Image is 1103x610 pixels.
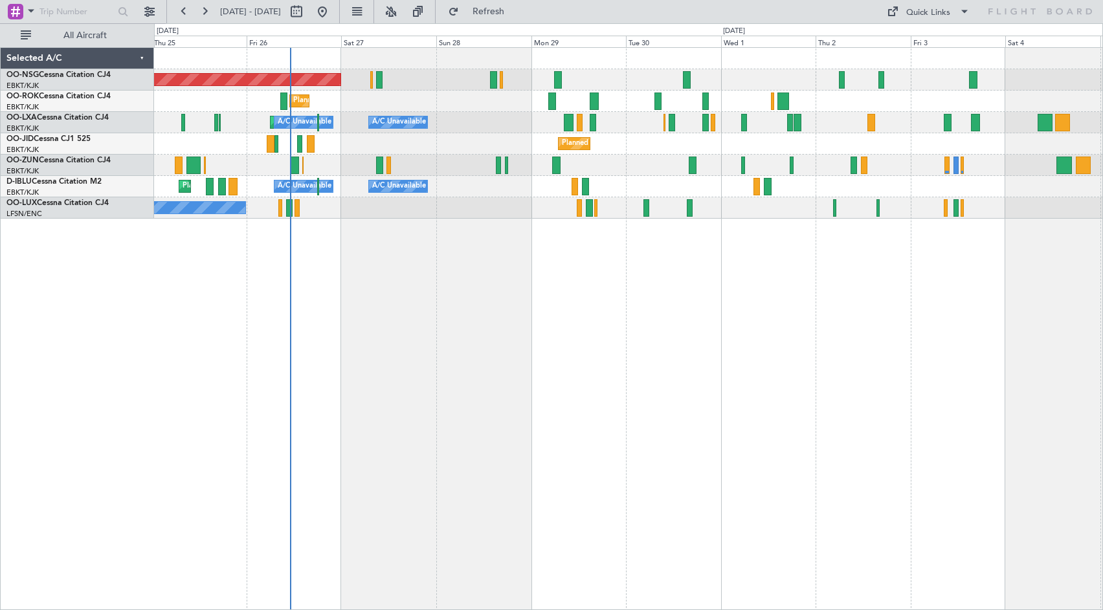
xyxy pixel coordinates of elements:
[6,209,42,219] a: LFSN/ENC
[6,71,39,79] span: OO-NSG
[157,26,179,37] div: [DATE]
[880,1,976,22] button: Quick Links
[372,113,426,132] div: A/C Unavailable
[6,178,32,186] span: D-IBLU
[6,71,111,79] a: OO-NSGCessna Citation CJ4
[6,178,102,186] a: D-IBLUCessna Citation M2
[1005,36,1100,47] div: Sat 4
[6,114,109,122] a: OO-LXACessna Citation CJ4
[6,135,91,143] a: OO-JIDCessna CJ1 525
[6,188,39,197] a: EBKT/KJK
[6,124,39,133] a: EBKT/KJK
[6,166,39,176] a: EBKT/KJK
[14,25,140,46] button: All Aircraft
[442,1,520,22] button: Refresh
[436,36,531,47] div: Sun 28
[6,135,34,143] span: OO-JID
[6,93,39,100] span: OO-ROK
[721,36,816,47] div: Wed 1
[6,199,109,207] a: OO-LUXCessna Citation CJ4
[247,36,342,47] div: Fri 26
[531,36,627,47] div: Mon 29
[6,102,39,112] a: EBKT/KJK
[562,134,713,153] div: Planned Maint Kortrijk-[GEOGRAPHIC_DATA]
[183,177,327,196] div: Planned Maint Nice ([GEOGRAPHIC_DATA])
[906,6,950,19] div: Quick Links
[911,36,1006,47] div: Fri 3
[6,93,111,100] a: OO-ROKCessna Citation CJ4
[278,113,518,132] div: A/C Unavailable [GEOGRAPHIC_DATA] ([GEOGRAPHIC_DATA] National)
[6,157,39,164] span: OO-ZUN
[293,91,444,111] div: Planned Maint Kortrijk-[GEOGRAPHIC_DATA]
[6,199,37,207] span: OO-LUX
[341,36,436,47] div: Sat 27
[626,36,721,47] div: Tue 30
[723,26,745,37] div: [DATE]
[372,177,579,196] div: A/C Unavailable [GEOGRAPHIC_DATA]-[GEOGRAPHIC_DATA]
[39,2,114,21] input: Trip Number
[6,81,39,91] a: EBKT/KJK
[6,145,39,155] a: EBKT/KJK
[278,177,518,196] div: A/C Unavailable [GEOGRAPHIC_DATA] ([GEOGRAPHIC_DATA] National)
[6,157,111,164] a: OO-ZUNCessna Citation CJ4
[34,31,137,40] span: All Aircraft
[220,6,281,17] span: [DATE] - [DATE]
[462,7,516,16] span: Refresh
[151,36,247,47] div: Thu 25
[6,114,37,122] span: OO-LXA
[816,36,911,47] div: Thu 2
